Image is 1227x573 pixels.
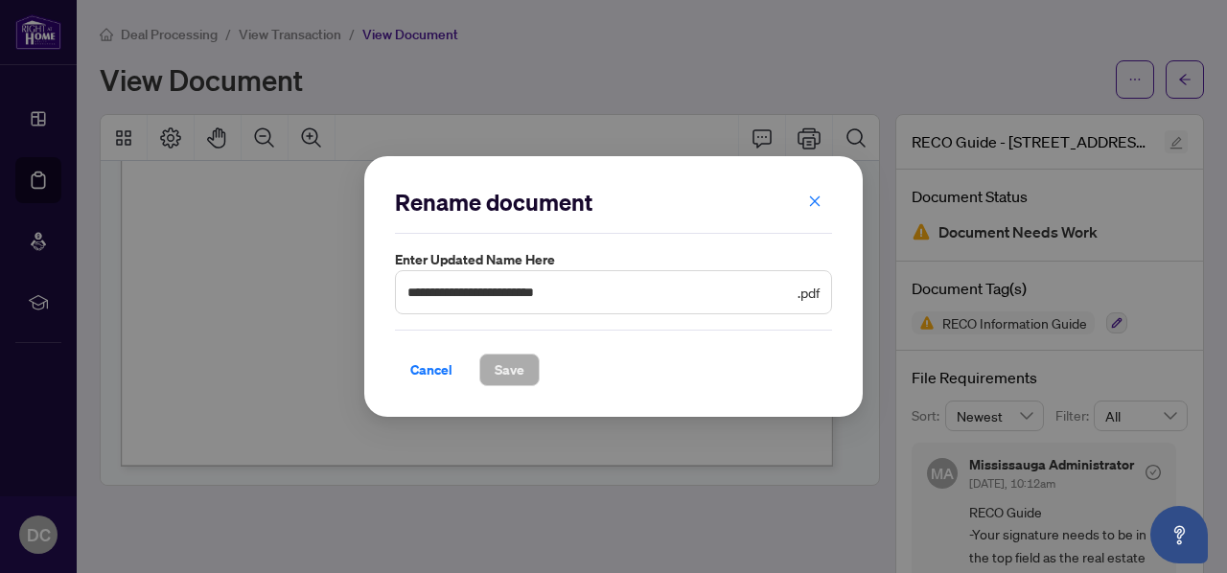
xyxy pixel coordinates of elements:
[798,282,820,303] span: .pdf
[395,187,832,218] h2: Rename document
[395,249,832,270] label: Enter updated name here
[1150,506,1208,563] button: Open asap
[395,354,468,386] button: Cancel
[808,195,822,208] span: close
[410,355,452,385] span: Cancel
[479,354,540,386] button: Save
